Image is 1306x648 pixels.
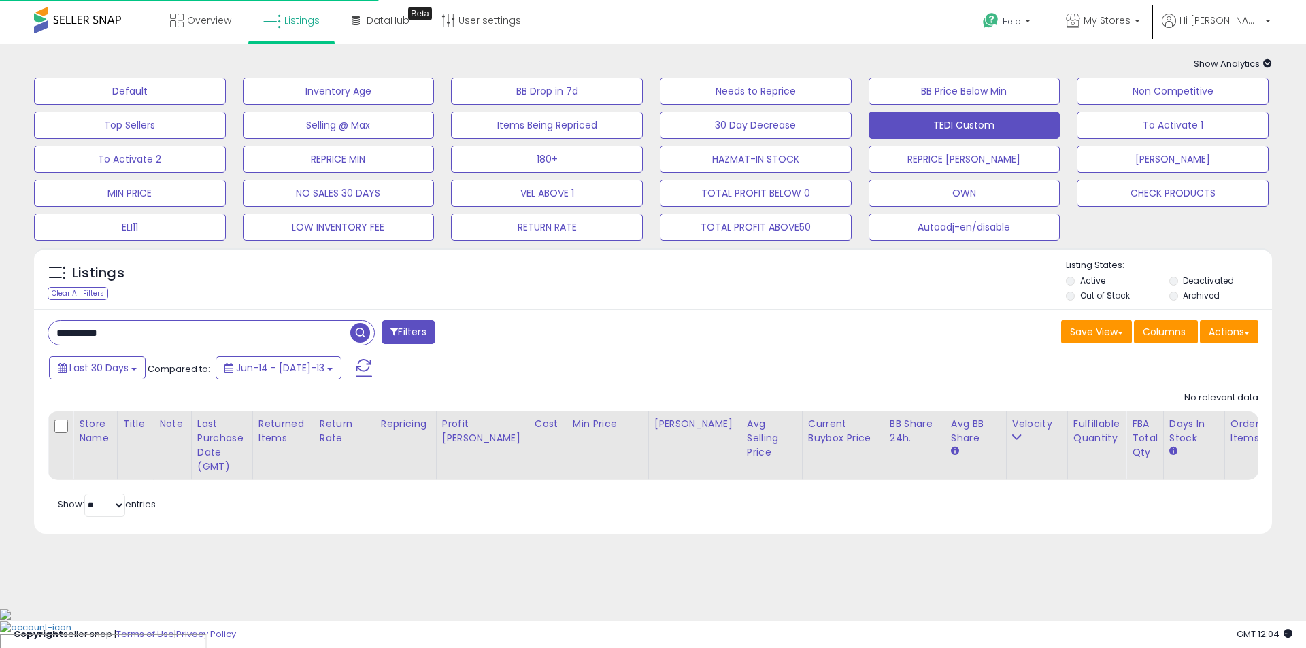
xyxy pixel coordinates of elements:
span: Compared to: [148,362,210,375]
span: Jun-14 - [DATE]-13 [236,361,324,375]
div: Fulfillable Quantity [1073,417,1120,445]
div: Avg BB Share [951,417,1001,445]
label: Active [1080,275,1105,286]
button: REPRICE MIN [243,146,435,173]
button: Columns [1134,320,1198,343]
div: Velocity [1012,417,1062,431]
button: To Activate 2 [34,146,226,173]
span: Last 30 Days [69,361,129,375]
button: Non Competitive [1077,78,1269,105]
label: Archived [1183,290,1220,301]
button: BB Price Below Min [869,78,1060,105]
span: Show: entries [58,498,156,511]
span: DataHub [367,14,409,27]
div: Days In Stock [1169,417,1219,445]
small: Avg BB Share. [951,445,959,458]
button: Last 30 Days [49,356,146,379]
div: Last Purchase Date (GMT) [197,417,247,474]
h5: Listings [72,264,124,283]
button: NO SALES 30 DAYS [243,180,435,207]
div: Return Rate [320,417,369,445]
a: Help [972,2,1044,44]
div: No relevant data [1184,392,1258,405]
button: Jun-14 - [DATE]-13 [216,356,341,379]
button: ELI11 [34,214,226,241]
button: TEDI Custom [869,112,1060,139]
i: Get Help [982,12,999,29]
div: Cost [535,417,561,431]
div: Note [159,417,186,431]
button: 180+ [451,146,643,173]
button: HAZMAT-IN STOCK [660,146,852,173]
div: Current Buybox Price [808,417,878,445]
button: Needs to Reprice [660,78,852,105]
span: My Stores [1084,14,1131,27]
button: 30 Day Decrease [660,112,852,139]
button: CHECK PRODUCTS [1077,180,1269,207]
button: BB Drop in 7d [451,78,643,105]
button: LOW INVENTORY FEE [243,214,435,241]
button: Actions [1200,320,1258,343]
small: Days In Stock. [1169,445,1177,458]
span: Columns [1143,325,1186,339]
div: BB Share 24h. [890,417,939,445]
button: VEL ABOVE 1 [451,180,643,207]
button: To Activate 1 [1077,112,1269,139]
span: Help [1003,16,1021,27]
button: Filters [382,320,435,344]
div: Ordered Items [1230,417,1280,445]
button: Selling @ Max [243,112,435,139]
button: TOTAL PROFIT ABOVE50 [660,214,852,241]
button: Top Sellers [34,112,226,139]
div: Repricing [381,417,431,431]
button: OWN [869,180,1060,207]
div: Store Name [79,417,112,445]
p: Listing States: [1066,259,1271,272]
div: Returned Items [258,417,308,445]
span: Overview [187,14,231,27]
label: Deactivated [1183,275,1234,286]
div: Tooltip anchor [408,7,432,20]
div: [PERSON_NAME] [654,417,735,431]
div: Min Price [573,417,643,431]
button: [PERSON_NAME] [1077,146,1269,173]
button: Autoadj-en/disable [869,214,1060,241]
span: Listings [284,14,320,27]
div: Clear All Filters [48,287,108,300]
button: Save View [1061,320,1132,343]
div: Profit [PERSON_NAME] [442,417,523,445]
span: Show Analytics [1194,57,1272,70]
button: Inventory Age [243,78,435,105]
button: MIN PRICE [34,180,226,207]
button: Items Being Repriced [451,112,643,139]
button: Default [34,78,226,105]
div: Avg Selling Price [747,417,797,460]
label: Out of Stock [1080,290,1130,301]
div: FBA Total Qty [1132,417,1158,460]
a: Hi [PERSON_NAME] [1162,14,1271,44]
span: Hi [PERSON_NAME] [1179,14,1261,27]
button: RETURN RATE [451,214,643,241]
button: TOTAL PROFIT BELOW 0 [660,180,852,207]
div: Title [123,417,148,431]
button: REPRICE [PERSON_NAME] [869,146,1060,173]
